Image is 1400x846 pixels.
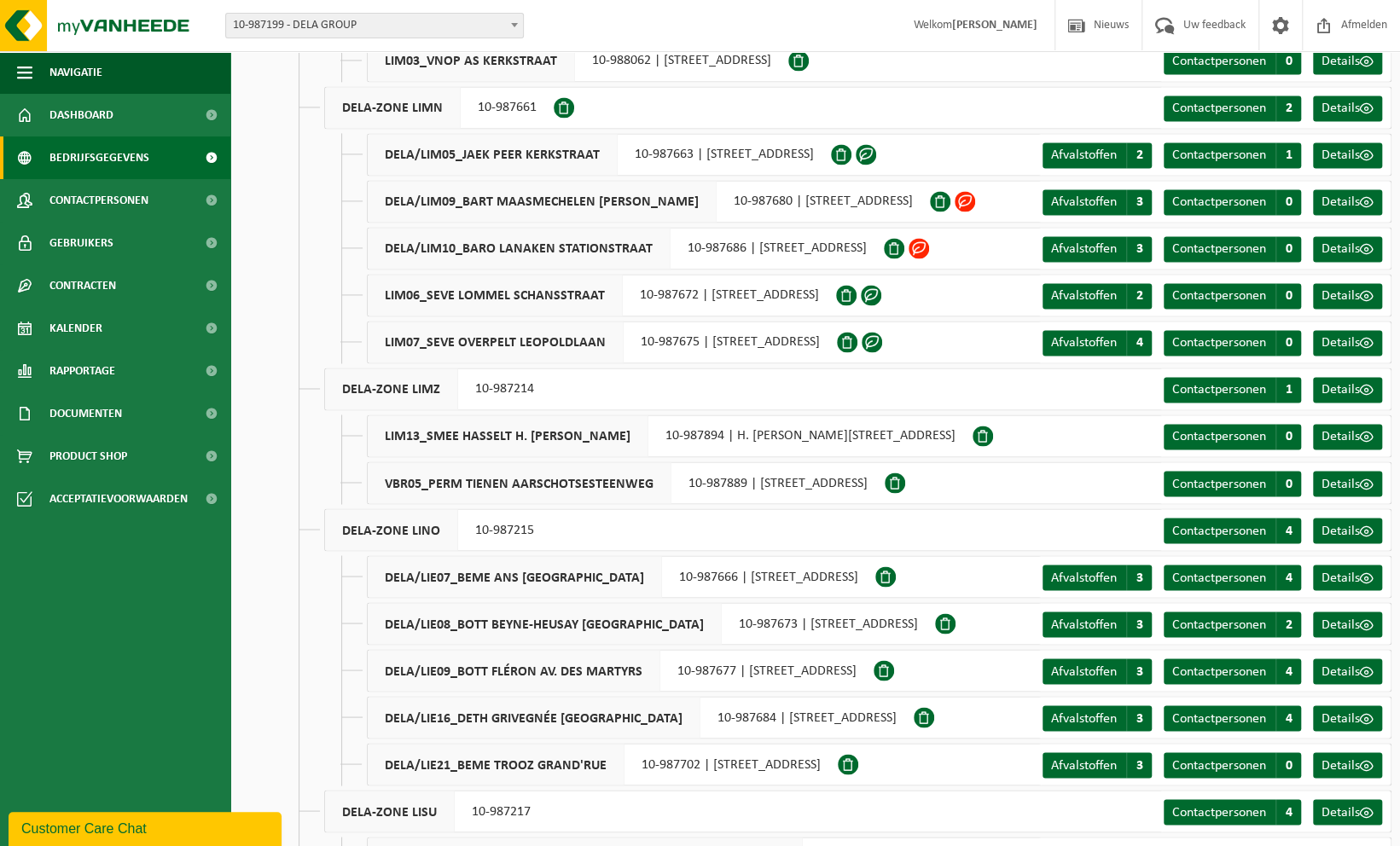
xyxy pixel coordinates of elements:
span: 4 [1275,565,1301,590]
span: 0 [1275,424,1301,449]
a: Details [1313,236,1382,262]
iframe: chat widget [9,808,285,846]
span: 10-987199 - DELA GROUP [225,13,524,38]
span: DELA/LIM10_BARO LANAKEN STATIONSTRAAT [368,228,671,269]
a: Details [1313,49,1382,74]
span: Afvalstoffen [1051,289,1117,303]
span: Contactpersonen [1172,336,1266,350]
span: 1 [1275,142,1301,168]
a: Details [1313,189,1382,215]
span: 2 [1126,142,1152,168]
a: Contactpersonen 1 [1164,142,1301,168]
a: Afvalstoffen 3 [1043,705,1152,731]
a: Details [1313,705,1382,731]
span: Afvalstoffen [1051,758,1117,772]
span: Afvalstoffen [1051,336,1117,350]
span: DELA-ZONE LIMZ [325,368,458,409]
a: Details [1313,799,1382,825]
a: Contactpersonen 0 [1164,189,1301,215]
span: Contactpersonen [1172,55,1266,68]
a: Contactpersonen 4 [1164,565,1301,590]
div: 10-987686 | [STREET_ADDRESS] [367,227,884,269]
span: 0 [1275,752,1301,778]
span: Details [1322,664,1360,678]
a: Details [1313,330,1382,356]
span: Contactpersonen [1172,617,1266,631]
span: Product Shop [49,435,127,478]
span: Details [1322,336,1360,350]
span: Details [1322,242,1360,256]
span: LIM13_SMEE HASSELT H. [PERSON_NAME] [368,415,648,456]
span: Afvalstoffen [1051,711,1117,725]
span: Details [1322,195,1360,209]
span: 1 [1275,377,1301,403]
span: Details [1322,758,1360,772]
span: Contactpersonen [1172,524,1266,537]
span: Afvalstoffen [1051,617,1117,631]
a: Details [1313,471,1382,496]
div: 10-987675 | [STREET_ADDRESS] [367,321,837,363]
a: Afvalstoffen 3 [1043,611,1152,637]
a: Contactpersonen 1 [1164,377,1301,403]
div: 10-987702 | [STREET_ADDRESS] [367,743,838,785]
a: Contactpersonen 0 [1164,471,1301,496]
span: Contactpersonen [1172,242,1266,256]
span: Navigatie [49,51,102,94]
span: 0 [1275,189,1301,215]
span: Details [1322,101,1360,115]
span: 2 [1126,283,1152,309]
span: 3 [1126,752,1152,778]
span: 0 [1275,283,1301,309]
strong: [PERSON_NAME] [952,19,1037,32]
span: Contracten [49,264,116,307]
span: Afvalstoffen [1051,195,1117,209]
div: 10-987666 | [STREET_ADDRESS] [367,555,875,598]
span: DELA-ZONE LINO [325,509,458,550]
a: Afvalstoffen 3 [1043,658,1152,684]
span: Details [1322,805,1360,819]
span: DELA-ZONE LIMN [325,87,461,128]
a: Details [1313,611,1382,637]
a: Details [1313,752,1382,778]
span: DELA-ZONE LISU [325,791,455,832]
a: Details [1313,424,1382,449]
a: Details [1313,377,1382,403]
span: Bedrijfsgegevens [49,136,149,179]
span: Afvalstoffen [1051,571,1117,584]
span: Contactpersonen [1172,664,1266,678]
div: 10-988062 | [STREET_ADDRESS] [367,39,788,82]
span: LIM06_SEVE LOMMEL SCHANSSTRAAT [368,275,623,316]
a: Contactpersonen 0 [1164,236,1301,262]
a: Afvalstoffen 3 [1043,565,1152,590]
span: 4 [1275,518,1301,543]
a: Details [1313,658,1382,684]
a: Details [1313,565,1382,590]
span: Details [1322,430,1360,443]
span: VBR05_PERM TIENEN AARSCHOTSESTEENWEG [368,462,671,503]
div: 10-987663 | [STREET_ADDRESS] [367,133,831,176]
span: DELA/LIE07_BEME ANS [GEOGRAPHIC_DATA] [368,556,662,597]
a: Contactpersonen 4 [1164,658,1301,684]
span: Dashboard [49,94,113,136]
span: 0 [1275,236,1301,262]
span: Details [1322,383,1360,397]
span: Details [1322,571,1360,584]
span: Documenten [49,392,122,435]
a: Contactpersonen 4 [1164,705,1301,731]
span: LIM03_VNOP AS KERKSTRAAT [368,40,575,81]
span: 4 [1275,705,1301,731]
a: Afvalstoffen 2 [1043,283,1152,309]
span: Details [1322,477,1360,490]
span: Details [1322,524,1360,537]
span: 3 [1126,705,1152,731]
span: DELA/LIE09_BOTT FLÉRON AV. DES MARTYRS [368,650,660,691]
a: Afvalstoffen 3 [1043,752,1152,778]
span: Contactpersonen [1172,148,1266,162]
span: Details [1322,148,1360,162]
a: Afvalstoffen 2 [1043,142,1152,168]
span: Afvalstoffen [1051,242,1117,256]
span: Afvalstoffen [1051,148,1117,162]
span: 3 [1126,236,1152,262]
span: Contactpersonen [1172,289,1266,303]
